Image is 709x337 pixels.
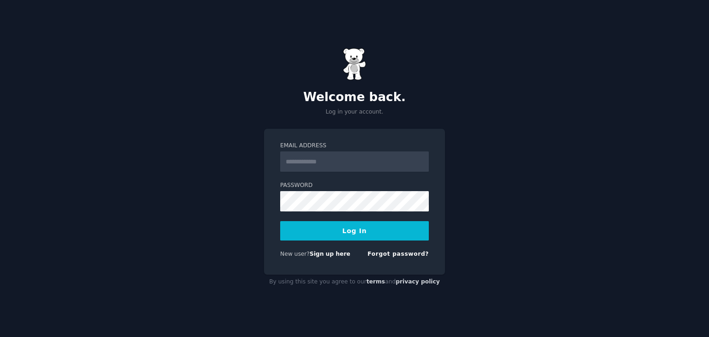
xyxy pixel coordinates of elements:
[264,90,445,105] h2: Welcome back.
[343,48,366,80] img: Gummy Bear
[396,278,440,285] a: privacy policy
[264,275,445,289] div: By using this site you agree to our and
[367,278,385,285] a: terms
[280,142,429,150] label: Email Address
[280,251,310,257] span: New user?
[264,108,445,116] p: Log in your account.
[367,251,429,257] a: Forgot password?
[280,221,429,241] button: Log In
[310,251,350,257] a: Sign up here
[280,181,429,190] label: Password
